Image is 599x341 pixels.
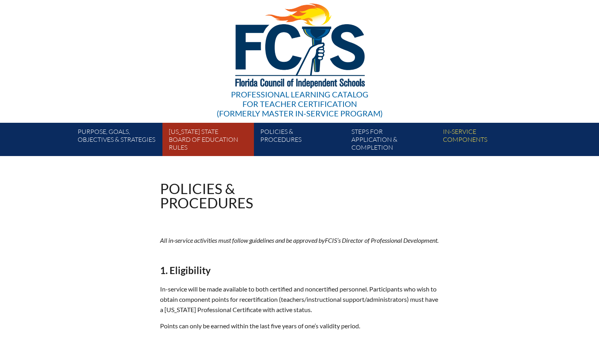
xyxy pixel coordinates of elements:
[217,90,383,118] div: Professional Learning Catalog (formerly Master In-service Program)
[166,126,257,156] a: [US_STATE] StateBoard of Education rules
[160,284,439,315] p: In-service will be made available to both certified and noncertified personnel. Participants who ...
[160,265,439,276] h2: 1. Eligibility
[440,126,531,156] a: In-servicecomponents
[160,235,439,246] p: All in-service activities must follow guidelines and be approved by ’s Director of Professional D...
[74,126,166,156] a: Purpose, goals,objectives & strategies
[160,321,439,331] p: Points can only be earned within the last five years of one’s validity period.
[348,126,439,156] a: Steps forapplication & completion
[325,236,337,244] span: FCIS
[257,126,348,156] a: Policies &Procedures
[160,181,253,210] h1: Policies & Procedures
[242,99,357,109] span: for Teacher Certification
